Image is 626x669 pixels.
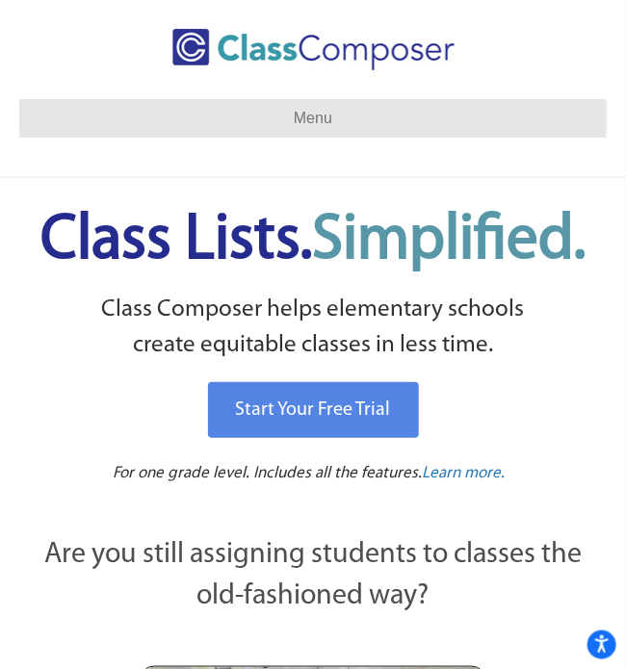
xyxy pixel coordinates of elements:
span: Simplified. [312,210,586,272]
span: Learn more. [423,465,506,481]
p: Are you still assigning students to classes the old-fashioned way? [19,534,607,618]
span: Menu [294,110,332,126]
a: Start Your Free Trial [208,382,419,438]
span: Class Lists. [40,210,586,272]
span: Start Your Free Trial [236,400,391,420]
nav: Header Menu [19,99,607,138]
span: For one grade level. Includes all the features. [114,465,423,481]
img: Class Composer [172,29,455,70]
button: Menu [19,99,607,138]
a: Learn more. [423,462,506,486]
